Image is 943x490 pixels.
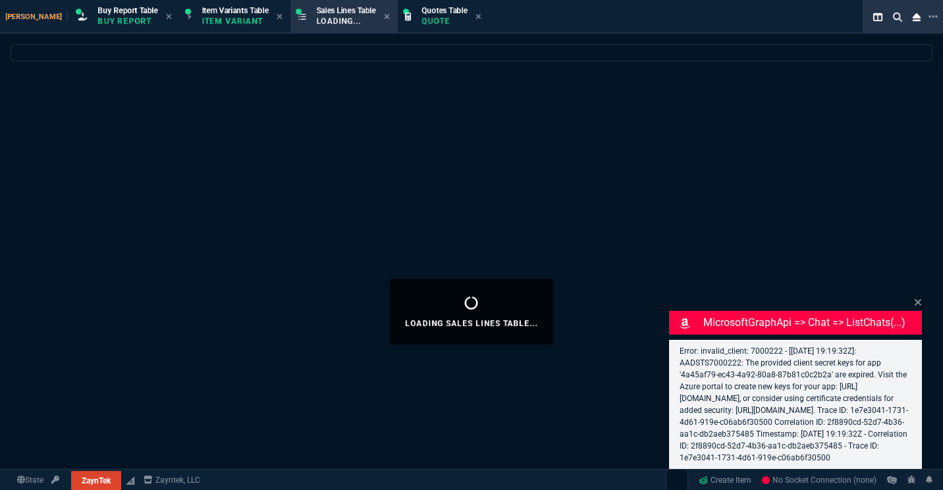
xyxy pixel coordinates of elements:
[202,16,268,26] p: Item Variant
[475,12,481,22] nx-icon: Close Tab
[13,474,47,486] a: Global State
[929,11,938,23] nx-icon: Open New Tab
[406,318,538,329] p: Loading Sales Lines Table...
[888,9,907,25] nx-icon: Search
[317,16,376,26] p: Loading...
[166,12,172,22] nx-icon: Close Tab
[277,12,283,22] nx-icon: Close Tab
[384,12,390,22] nx-icon: Close Tab
[202,6,269,15] span: Item Variants Table
[907,9,926,25] nx-icon: Close Workbench
[5,13,68,21] span: [PERSON_NAME]
[98,6,158,15] span: Buy Report Table
[762,476,876,485] span: No Socket Connection (none)
[693,470,757,490] a: Create Item
[98,16,158,26] p: Buy Report
[140,474,204,486] a: msbcCompanyName
[703,315,919,331] p: MicrosoftGraphApi => chat => listChats(...)
[868,9,888,25] nx-icon: Split Panels
[422,6,468,15] span: Quotes Table
[317,6,376,15] span: Sales Lines Table
[422,16,468,26] p: Quote
[47,474,63,486] a: API TOKEN
[680,345,911,464] p: Error: invalid_client: 7000222 - [[DATE] 19:19:32Z]: AADSTS7000222: The provided client secret ke...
